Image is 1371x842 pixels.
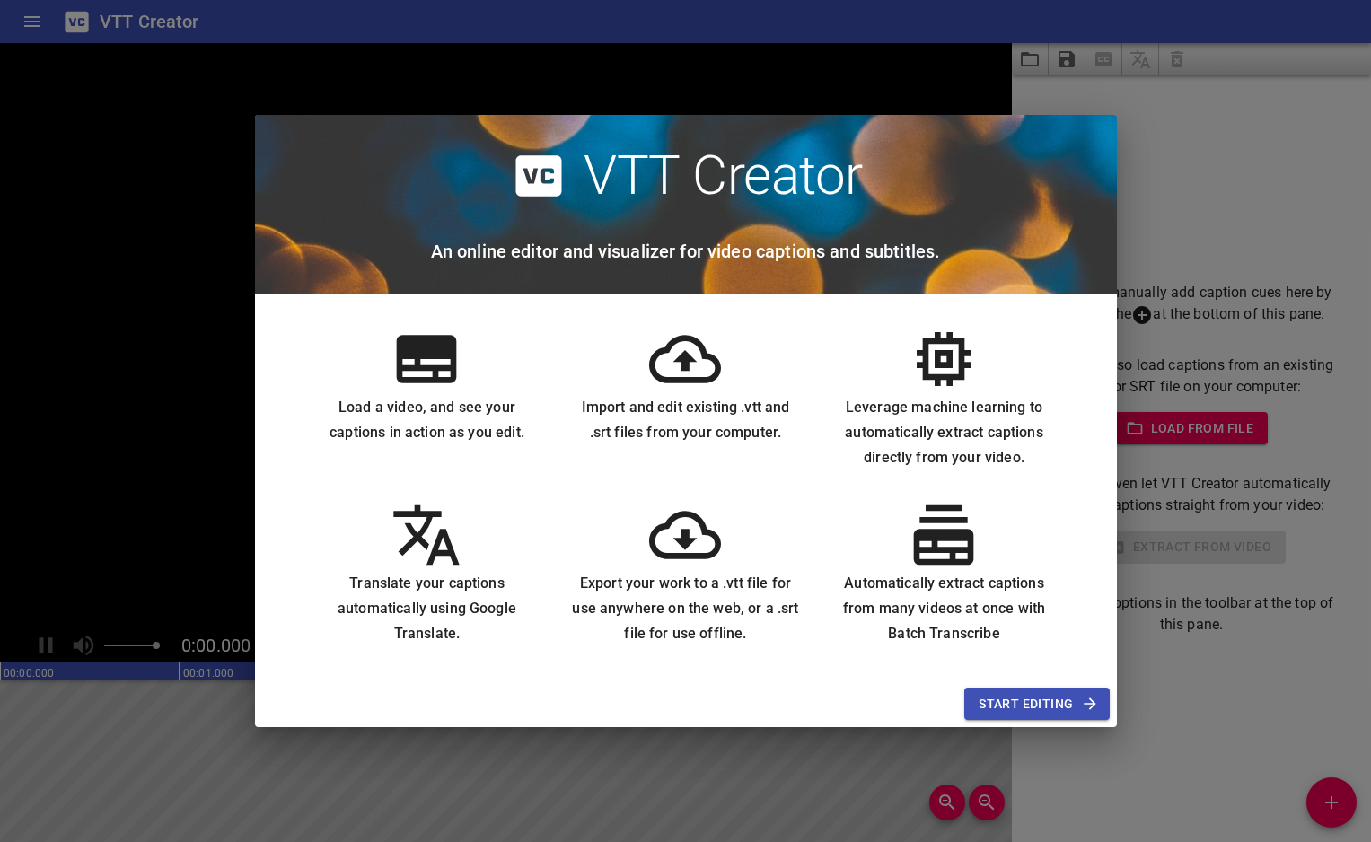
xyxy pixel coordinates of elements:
h6: Leverage machine learning to automatically extract captions directly from your video. [829,395,1059,470]
h6: An online editor and visualizer for video captions and subtitles. [431,237,941,266]
h6: Import and edit existing .vtt and .srt files from your computer. [570,395,800,445]
h6: Automatically extract captions from many videos at once with Batch Transcribe [829,571,1059,646]
h6: Translate your captions automatically using Google Translate. [312,571,542,646]
h6: Export your work to a .vtt file for use anywhere on the web, or a .srt file for use offline. [570,571,800,646]
h2: VTT Creator [584,144,863,208]
span: Start Editing [979,693,1094,715]
button: Start Editing [964,688,1109,721]
h6: Load a video, and see your captions in action as you edit. [312,395,542,445]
